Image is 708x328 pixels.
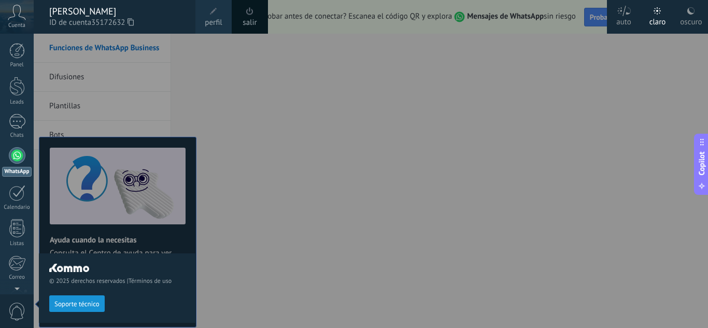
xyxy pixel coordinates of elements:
[129,277,172,285] a: Términos de uso
[49,300,105,307] a: Soporte técnico
[616,7,631,34] div: auto
[697,151,707,175] span: Copilot
[2,274,32,281] div: Correo
[49,17,185,28] span: ID de cuenta
[8,22,25,29] span: Cuenta
[49,295,105,312] button: Soporte técnico
[2,99,32,106] div: Leads
[2,167,32,177] div: WhatsApp
[49,6,185,17] div: [PERSON_NAME]
[2,204,32,211] div: Calendario
[2,240,32,247] div: Listas
[91,17,134,28] span: 35172632
[54,301,100,308] span: Soporte técnico
[2,62,32,68] div: Panel
[680,7,702,34] div: oscuro
[49,277,185,285] span: © 2025 derechos reservados |
[2,132,32,139] div: Chats
[649,7,666,34] div: claro
[243,17,257,28] a: salir
[205,17,222,28] span: perfil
